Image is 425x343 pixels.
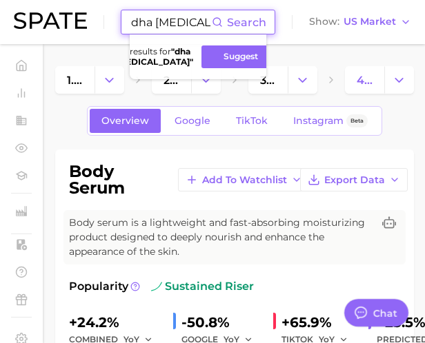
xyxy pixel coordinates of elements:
span: Instagram [293,115,344,127]
button: Change Category [191,66,221,94]
span: Export Data [324,174,385,186]
span: Google [175,115,210,127]
a: InstagramBeta [281,109,379,133]
span: Add to Watchlist [202,174,287,186]
span: Search [227,16,266,29]
span: 3. body moisturizing products [260,74,276,87]
button: Add to Watchlist [178,168,310,191]
a: 4. body serum [345,66,384,94]
button: Export Data [300,168,408,191]
span: US Market [344,18,396,25]
div: +65.9% [281,311,357,333]
span: Show [309,18,339,25]
img: SPATE [14,12,87,29]
h1: body serum [69,163,167,196]
div: +24.2% [69,311,162,333]
button: Change Category [288,66,317,94]
span: TikTok [236,115,268,127]
span: sustained riser [151,278,254,295]
img: sustained riser [151,281,162,292]
span: 2. body care products [164,74,179,87]
span: Popularity [69,278,128,295]
span: Overview [101,115,149,127]
button: Change Category [95,66,124,94]
span: Beta [350,115,364,127]
span: 4. body serum [357,74,373,87]
a: Google [163,109,222,133]
button: Suggest [201,45,281,68]
button: Change Category [384,66,414,94]
button: ShowUS Market [306,13,415,31]
a: 2. body care products [152,66,191,94]
span: Body serum is a lightweight and fast-absorbing moisturizing product designed to deeply nourish an... [69,216,373,259]
a: TikTok [224,109,279,133]
strong: " dha [MEDICAL_DATA] " [115,46,193,67]
a: Overview [90,109,161,133]
a: 1. bath & body [55,66,95,94]
a: 3. body moisturizing products [248,66,288,94]
span: 1. bath & body [67,74,83,87]
div: -50.8% [181,311,262,333]
input: Search here for a brand, industry, or ingredient [130,10,212,34]
span: No results for [115,46,193,67]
